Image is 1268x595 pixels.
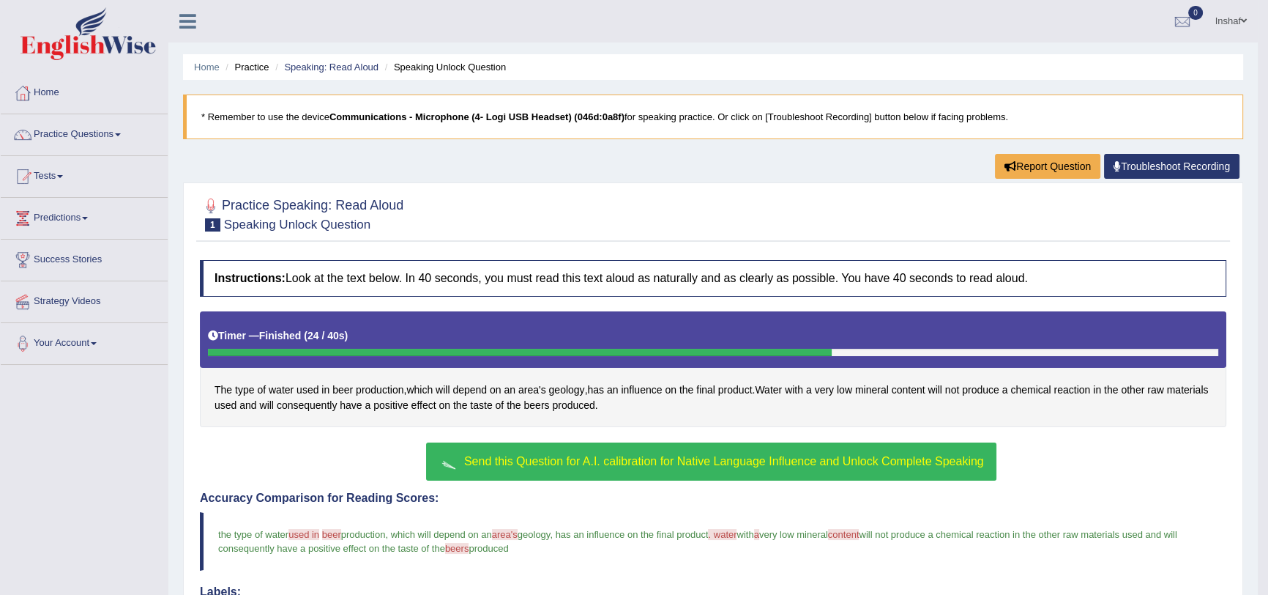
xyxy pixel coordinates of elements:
span: Click to see word definition [552,398,594,413]
a: Strategy Videos [1,281,168,318]
span: Click to see word definition [1053,382,1090,398]
b: Instructions: [215,272,286,284]
b: Finished [259,330,302,341]
span: geology [518,529,551,540]
span: Click to see word definition [470,398,492,413]
span: Click to see word definition [607,382,619,398]
span: Click to see word definition [260,398,274,413]
span: , [385,529,388,540]
span: Click to see word definition [452,382,487,398]
span: Click to see word definition [1167,382,1209,398]
span: . water [708,529,736,540]
span: , [550,529,553,540]
span: Click to see word definition [755,382,782,398]
h4: Look at the text below. In 40 seconds, you must read this text aloud as naturally and as clearly ... [200,260,1226,297]
span: Click to see word definition [1104,382,1118,398]
span: very low mineral [759,529,828,540]
span: Click to see word definition [215,398,236,413]
b: Communications - Microphone (4- Logi USB Headset) (046d:0a8f) [329,111,624,122]
span: Click to see word definition [1147,382,1164,398]
a: Your Account [1,323,168,360]
span: used in [288,529,319,540]
span: Click to see word definition [340,398,362,413]
a: Speaking: Read Aloud [284,62,378,73]
span: Click to see word definition [806,382,812,398]
span: Click to see word definition [549,382,585,398]
span: Click to see word definition [436,382,450,398]
span: Click to see word definition [1010,382,1051,398]
span: Click to see word definition [235,382,254,398]
blockquote: * Remember to use the device for speaking practice. Or click on [Troubleshoot Recording] button b... [183,95,1243,139]
span: Click to see word definition [621,382,662,398]
span: Click to see word definition [696,382,715,398]
span: Click to see word definition [277,398,337,413]
a: Success Stories [1,240,168,276]
span: produced [469,543,508,554]
div: , , . . [200,311,1226,428]
b: 24 / 40s [307,330,345,341]
span: Click to see word definition [453,398,467,413]
span: Click to see word definition [373,398,408,413]
span: Click to see word definition [855,382,889,398]
a: Predictions [1,198,168,234]
span: Click to see word definition [665,382,676,398]
span: Click to see word definition [518,382,546,398]
a: Home [194,62,220,73]
span: Click to see word definition [785,382,803,398]
span: beers [445,543,469,554]
span: beer [322,529,341,540]
a: Tests [1,156,168,193]
a: Home [1,73,168,109]
span: Send this Question for A.I. calibration for Native Language Influence and Unlock Complete Speaking [464,455,984,467]
h5: Timer — [208,330,348,341]
span: Click to see word definition [587,382,604,398]
span: Click to see word definition [269,382,294,398]
span: Click to see word definition [439,398,450,413]
span: Click to see word definition [239,398,256,413]
span: Click to see word definition [718,382,753,398]
span: 0 [1188,6,1203,20]
button: Report Question [995,154,1100,179]
span: Click to see word definition [1002,382,1008,398]
span: Click to see word definition [490,382,501,398]
span: Click to see word definition [892,382,925,398]
span: Click to see word definition [332,382,353,398]
a: Practice Questions [1,114,168,151]
span: Click to see word definition [928,382,941,398]
span: Click to see word definition [356,382,403,398]
h2: Practice Speaking: Read Aloud [200,195,403,232]
span: Click to see word definition [215,382,232,398]
li: Speaking Unlock Question [381,60,506,74]
span: Click to see word definition [507,398,521,413]
a: Troubleshoot Recording [1104,154,1239,179]
span: Click to see word definition [297,382,318,398]
span: Click to see word definition [815,382,834,398]
span: Click to see word definition [365,398,371,413]
span: Click to see word definition [411,398,436,413]
span: which will depend on an [391,529,492,540]
span: Click to see word definition [504,382,515,398]
span: Click to see word definition [1121,382,1144,398]
span: Click to see word definition [962,382,999,398]
span: with [736,529,753,540]
span: the type of water [218,529,288,540]
span: a [754,529,759,540]
span: content [828,529,859,540]
span: production [341,529,386,540]
span: Click to see word definition [406,382,433,398]
span: Click to see word definition [321,382,329,398]
b: ) [345,330,348,341]
span: Click to see word definition [523,398,549,413]
span: Click to see word definition [257,382,266,398]
small: Speaking Unlock Question [224,218,370,232]
span: Click to see word definition [679,382,693,398]
b: ( [304,330,307,341]
span: area's [492,529,518,540]
span: has an influence on the final product [556,529,709,540]
li: Practice [222,60,269,74]
h4: Accuracy Comparison for Reading Scores: [200,492,1226,505]
span: Click to see word definition [837,382,852,398]
span: 1 [205,218,220,232]
span: Click to see word definition [1093,382,1101,398]
span: Click to see word definition [496,398,504,413]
